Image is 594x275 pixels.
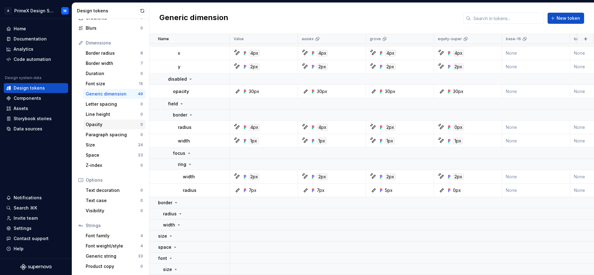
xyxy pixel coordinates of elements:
[385,137,395,144] div: 1px
[83,261,145,271] a: Product copy0
[1,4,71,17] button: APrimeX Design SystemM
[385,88,395,95] div: 30px
[83,231,145,241] a: Font family4
[83,206,145,216] a: Visibility0
[14,8,54,14] div: PrimeX Design System
[370,36,381,41] p: grove
[163,211,177,217] p: radius
[86,60,140,66] div: Border width
[249,124,260,131] div: 4px
[86,177,143,183] div: Options
[183,187,196,193] p: radius
[86,152,138,158] div: Space
[86,162,140,168] div: Z-index
[140,198,143,203] div: 0
[138,91,143,96] div: 49
[4,213,68,223] a: Invite team
[83,79,145,89] a: Font size15
[14,95,41,101] div: Components
[14,46,33,52] div: Analytics
[86,142,138,148] div: Size
[4,203,68,213] button: Search ⌘K
[14,205,37,211] div: Search ⌘K
[140,163,143,168] div: 0
[317,124,328,131] div: 4px
[502,184,570,197] td: None
[86,50,140,56] div: Border radius
[86,91,138,97] div: Generic dimension
[385,50,396,57] div: 4px
[86,25,140,31] div: Blurs
[86,101,140,107] div: Letter spacing
[317,187,325,193] div: 7px
[86,222,143,229] div: Strings
[5,75,41,80] div: Design system data
[471,13,544,24] input: Search in tokens...
[453,187,461,193] div: 0px
[453,63,464,70] div: 2px
[140,188,143,193] div: 0
[14,56,51,62] div: Code automation
[83,196,145,205] a: Text case0
[138,153,143,158] div: 23
[502,46,570,60] td: None
[140,264,143,269] div: 0
[138,254,143,259] div: 33
[83,185,145,195] a: Text decoration0
[4,244,68,254] button: Help
[140,122,143,127] div: 0
[158,200,172,206] p: border
[453,137,463,144] div: 1px
[173,150,185,156] p: focus
[86,187,140,193] div: Text decoration
[317,50,328,57] div: 4px
[14,116,52,122] div: Storybook stories
[83,58,145,68] a: Border width7
[14,85,45,91] div: Design tokens
[178,138,190,144] p: width
[302,36,314,41] p: ausiex
[140,233,143,238] div: 4
[140,71,143,76] div: 0
[173,88,189,95] p: opacity
[159,13,228,24] h2: Generic dimension
[14,215,38,221] div: Invite team
[20,264,51,270] a: Supernova Logo
[83,89,145,99] a: Generic dimension49
[14,126,42,132] div: Data sources
[506,36,521,41] p: base-16
[139,81,143,86] div: 15
[14,246,24,252] div: Help
[502,170,570,184] td: None
[317,137,327,144] div: 1px
[140,112,143,117] div: 0
[140,208,143,213] div: 0
[4,193,68,203] button: Notifications
[234,36,244,41] p: Value
[140,51,143,56] div: 8
[4,234,68,243] button: Contact support
[86,121,140,128] div: Opacity
[14,105,28,112] div: Assets
[77,8,138,14] div: Design tokens
[183,174,195,180] p: width
[158,255,167,261] p: font
[86,253,138,259] div: Generic string
[140,102,143,107] div: 0
[86,132,140,138] div: Paragraph spacing
[83,160,145,170] a: Z-index0
[4,124,68,134] a: Data sources
[4,223,68,233] a: Settings
[86,233,140,239] div: Font family
[83,109,145,119] a: Line height0
[385,124,396,131] div: 2px
[158,36,169,41] p: Name
[317,173,328,180] div: 2px
[163,222,175,228] p: width
[140,26,143,31] div: 0
[173,112,187,118] p: border
[83,99,145,109] a: Letter spacing0
[4,7,12,15] div: A
[249,88,259,95] div: 30px
[76,23,145,33] a: Blurs0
